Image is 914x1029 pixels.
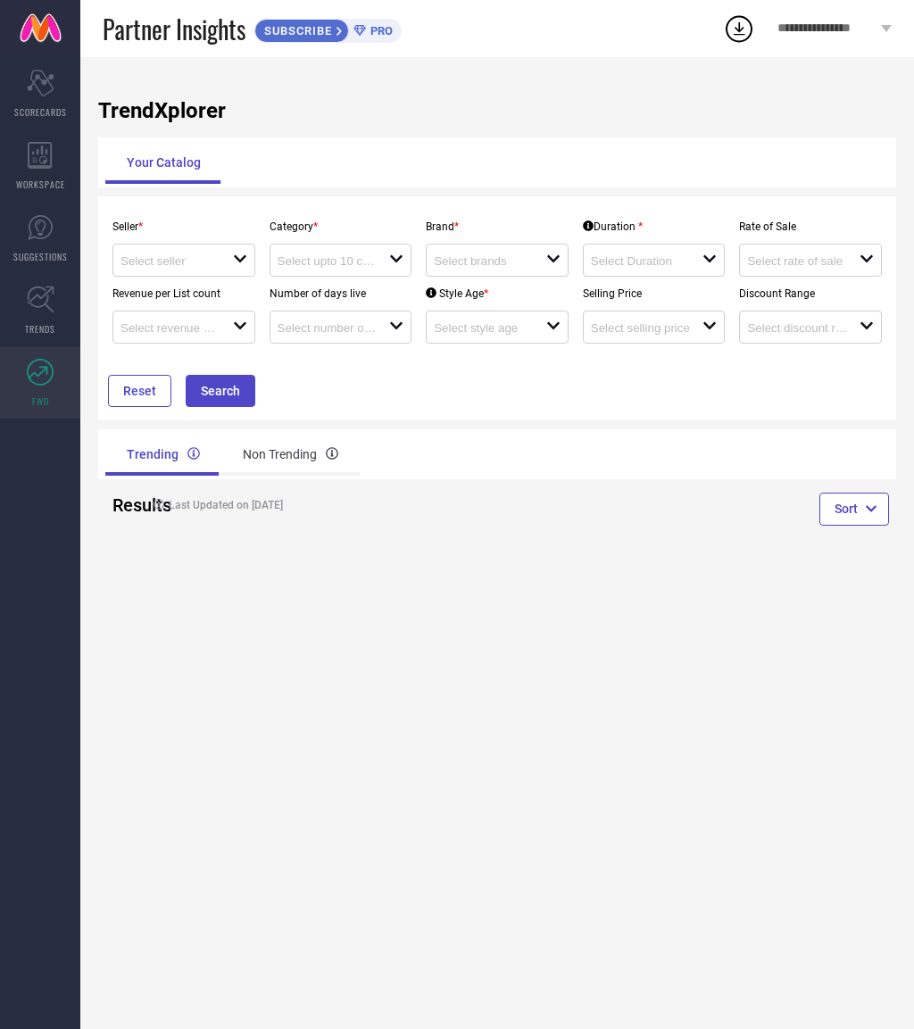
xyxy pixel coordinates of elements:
[819,493,889,525] button: Sort
[14,105,67,119] span: SCORECARDS
[105,141,222,184] div: Your Catalog
[112,220,255,233] p: Seller
[434,254,535,268] input: Select brands
[98,98,896,123] h1: TrendXplorer
[434,321,535,335] input: Select style age
[426,287,488,300] div: Style Age
[739,287,882,300] p: Discount Range
[583,220,643,233] div: Duration
[278,321,378,335] input: Select number of days live
[25,322,55,336] span: TRENDS
[145,499,451,511] h4: Last Updated on [DATE]
[270,220,412,233] p: Category
[255,24,337,37] span: SUBSCRIBE
[723,12,755,45] div: Open download list
[120,321,221,335] input: Select revenue per list count
[366,24,393,37] span: PRO
[426,220,569,233] p: Brand
[108,375,171,407] button: Reset
[221,433,360,476] div: Non Trending
[16,178,65,191] span: WORKSPACE
[270,287,412,300] p: Number of days live
[583,287,726,300] p: Selling Price
[591,254,692,268] input: Select Duration
[747,254,848,268] input: Select rate of sale
[747,321,848,335] input: Select discount range
[591,321,692,335] input: Select selling price
[103,11,245,47] span: Partner Insights
[112,287,255,300] p: Revenue per List count
[112,494,130,516] h2: Results
[13,250,68,263] span: SUGGESTIONS
[739,220,882,233] p: Rate of Sale
[105,433,221,476] div: Trending
[254,14,402,43] a: SUBSCRIBEPRO
[120,254,221,268] input: Select seller
[186,375,255,407] button: Search
[278,254,378,268] input: Select upto 10 categories
[32,394,49,408] span: FWD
